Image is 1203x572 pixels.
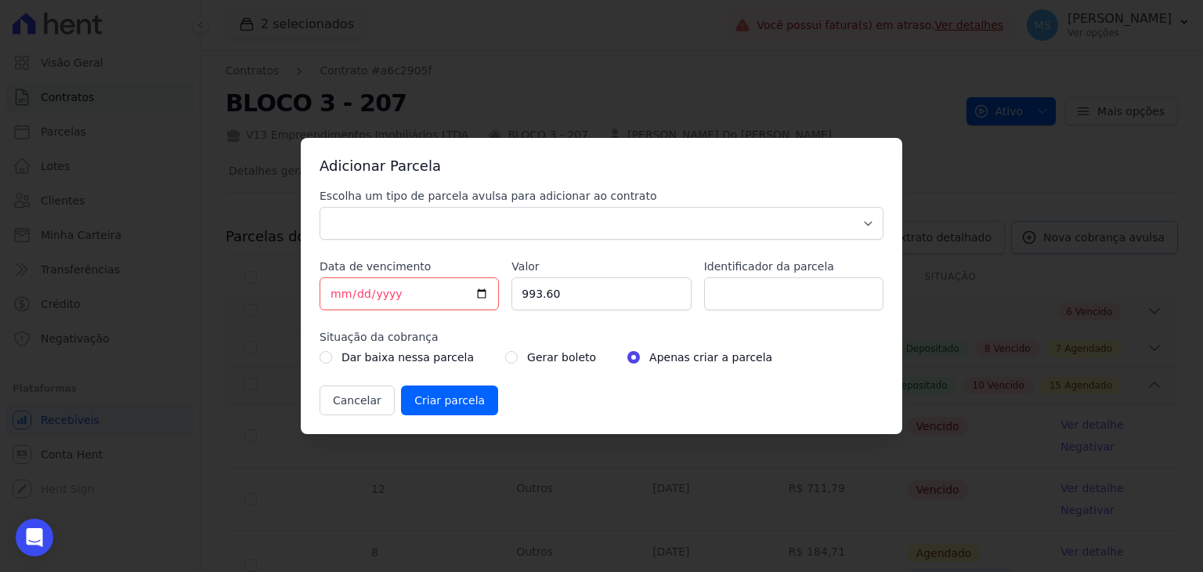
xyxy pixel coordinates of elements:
div: Open Intercom Messenger [16,519,53,556]
label: Dar baixa nessa parcela [341,348,474,367]
label: Data de vencimento [320,259,499,274]
label: Apenas criar a parcela [649,348,772,367]
label: Escolha um tipo de parcela avulsa para adicionar ao contrato [320,188,883,204]
label: Gerar boleto [527,348,596,367]
input: Criar parcela [401,386,498,415]
button: Cancelar [320,386,395,415]
h3: Adicionar Parcela [320,157,883,176]
label: Situação da cobrança [320,329,883,345]
label: Identificador da parcela [704,259,883,274]
label: Valor [511,259,691,274]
